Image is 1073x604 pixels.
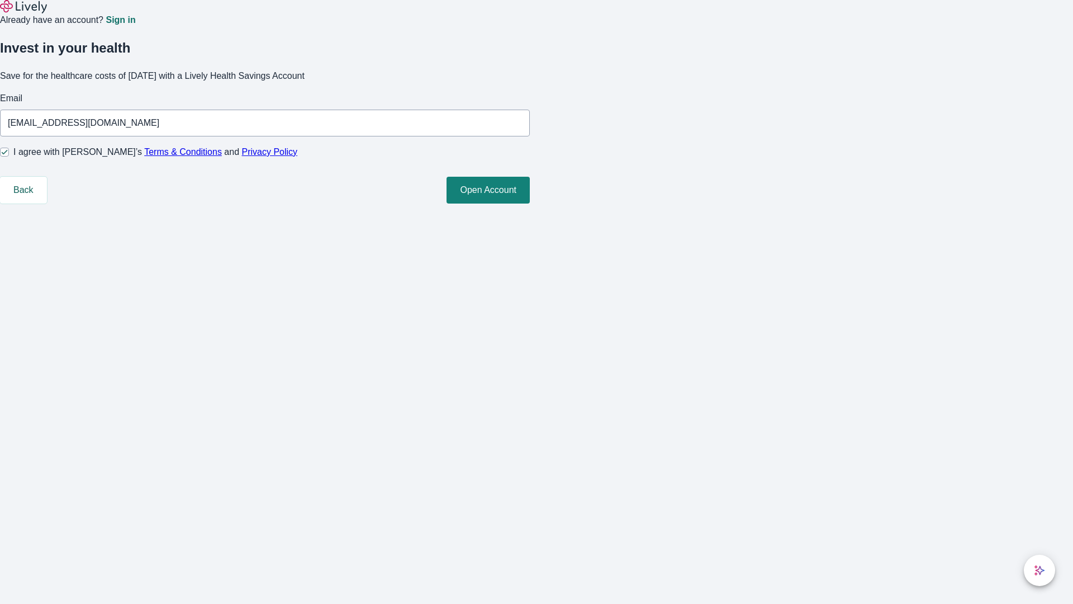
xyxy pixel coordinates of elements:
a: Sign in [106,16,135,25]
a: Terms & Conditions [144,147,222,157]
svg: Lively AI Assistant [1034,565,1045,576]
button: Open Account [447,177,530,204]
span: I agree with [PERSON_NAME]’s and [13,145,297,159]
a: Privacy Policy [242,147,298,157]
button: chat [1024,555,1055,586]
